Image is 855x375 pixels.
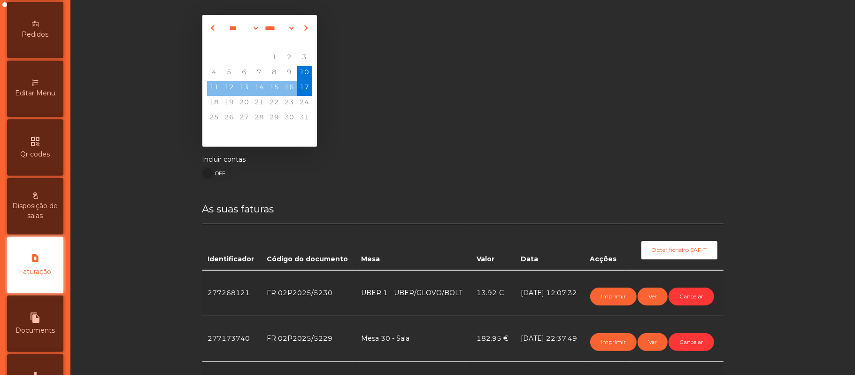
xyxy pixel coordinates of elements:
td: UBER 1 - UBER/GLOVO/BOLT [356,270,471,316]
button: Obter ficheiro SAF-T [641,241,717,259]
span: 23 [282,96,297,111]
div: Monday, July 28, 2025 [207,51,222,66]
div: Monday, September 1, 2025 [207,126,222,141]
span: 2 [282,51,297,66]
span: Disposição de salas [9,201,61,221]
span: Qr codes [21,149,50,159]
div: Tuesday, September 2, 2025 [222,126,237,141]
button: Ver [638,288,668,305]
span: 25 [207,111,222,126]
div: Monday, August 18, 2025 [207,96,222,111]
div: Saturday, August 2, 2025 [282,51,297,66]
div: Saturday, August 23, 2025 [282,96,297,111]
td: [DATE] 22:37:49 [515,316,584,361]
span: 18 [207,96,222,111]
span: 7 [252,66,267,81]
label: Incluir contas [202,155,246,164]
span: Documents [15,326,55,336]
div: Friday, August 8, 2025 [267,66,282,81]
div: Friday, September 5, 2025 [267,126,282,141]
td: FR 02P2025/5229 [261,316,355,361]
span: 6 [237,66,252,81]
span: Faturação [19,267,52,277]
td: Mesa 30 - Sala [356,316,471,361]
select: Select month [224,21,260,35]
button: Next month [300,21,310,36]
div: Friday, August 15, 2025 [267,81,282,96]
div: Sa [282,36,297,51]
button: Cancelar [669,333,714,351]
div: Thursday, August 7, 2025 [252,66,267,81]
div: Wednesday, September 3, 2025 [237,126,252,141]
span: 9 [282,66,297,81]
div: Friday, August 22, 2025 [267,96,282,111]
div: Tu [222,36,237,51]
span: 28 [252,111,267,126]
div: Thursday, August 14, 2025 [252,81,267,96]
div: Wednesday, August 13, 2025 [237,81,252,96]
div: Sunday, August 31, 2025 [297,111,312,126]
button: Ver [638,333,668,351]
div: Sunday, August 10, 2025 [297,66,312,81]
div: Su [297,36,312,51]
span: 17 [297,81,312,96]
div: Sunday, September 7, 2025 [297,126,312,141]
span: 14 [252,81,267,96]
span: 4 [207,66,222,81]
div: Fr [267,36,282,51]
span: 21 [252,96,267,111]
div: Saturday, September 6, 2025 [282,126,297,141]
div: Sunday, August 17, 2025 [297,81,312,96]
div: Thursday, September 4, 2025 [252,126,267,141]
th: Código do documento [261,224,355,270]
span: 8 [267,66,282,81]
span: 3 [297,51,312,66]
button: Previous month [209,21,219,36]
span: 19 [222,96,237,111]
div: Mo [207,36,222,51]
th: Acções [584,224,626,270]
div: Tuesday, August 26, 2025 [222,111,237,126]
div: Thursday, August 21, 2025 [252,96,267,111]
td: 13.92 € [471,270,515,316]
div: Monday, August 4, 2025 [207,66,222,81]
span: 31 [297,111,312,126]
div: Saturday, August 30, 2025 [282,111,297,126]
div: Thursday, August 28, 2025 [252,111,267,126]
div: Saturday, August 9, 2025 [282,66,297,81]
span: 20 [237,96,252,111]
div: Wednesday, August 27, 2025 [237,111,252,126]
span: 16 [282,81,297,96]
div: Tuesday, August 19, 2025 [222,96,237,111]
span: 22 [267,96,282,111]
div: Th [252,36,267,51]
div: Tuesday, July 29, 2025 [222,51,237,66]
i: request_page [30,253,41,265]
td: 182.95 € [471,316,515,361]
div: Sunday, August 3, 2025 [297,51,312,66]
div: Wednesday, August 20, 2025 [237,96,252,111]
td: 277173740 [202,316,262,361]
span: 30 [282,111,297,126]
div: Tuesday, August 12, 2025 [222,81,237,96]
span: 1 [267,51,282,66]
span: 29 [267,111,282,126]
div: Monday, August 11, 2025 [207,81,222,96]
div: Wednesday, August 6, 2025 [237,66,252,81]
i: qr_code [30,136,41,147]
div: Sunday, August 24, 2025 [297,96,312,111]
th: Valor [471,224,515,270]
div: Thursday, July 31, 2025 [252,51,267,66]
td: [DATE] 12:07:32 [515,270,584,316]
select: Select year [260,21,295,35]
span: 15 [267,81,282,96]
span: 13 [237,81,252,96]
div: We [237,36,252,51]
span: OFF [208,168,231,179]
div: Tuesday, August 5, 2025 [222,66,237,81]
th: Mesa [356,224,471,270]
span: 11 [207,81,222,96]
td: FR 02P2025/5230 [261,270,355,316]
span: 27 [237,111,252,126]
span: 10 [297,66,312,81]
